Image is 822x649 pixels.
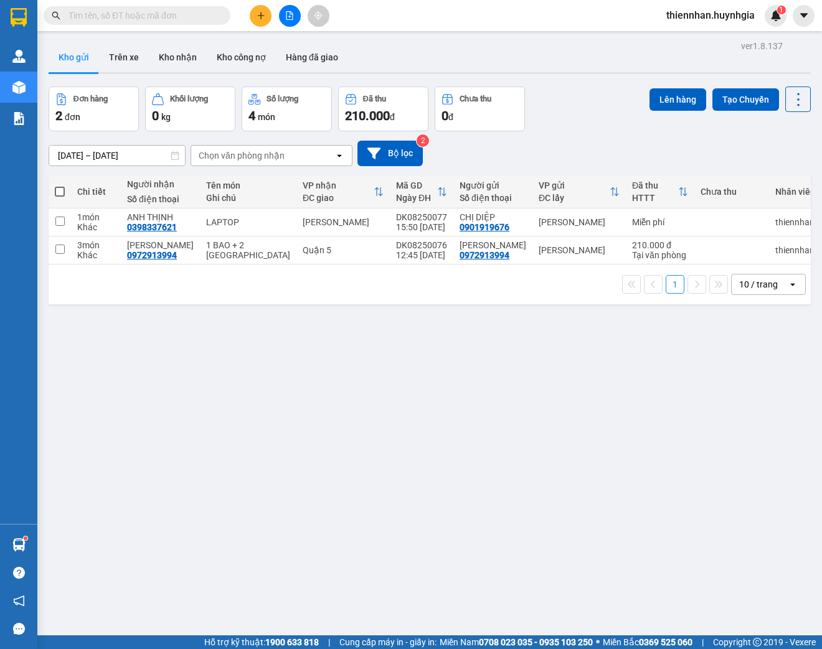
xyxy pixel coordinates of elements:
[49,42,99,72] button: Kho gửi
[149,42,207,72] button: Kho nhận
[73,95,108,103] div: Đơn hàng
[248,108,255,123] span: 4
[793,5,815,27] button: caret-down
[539,217,620,227] div: [PERSON_NAME]
[11,54,110,71] div: 0901919676
[11,11,110,39] div: [PERSON_NAME]
[539,180,610,190] div: VP gửi
[258,112,275,122] span: món
[13,595,25,607] span: notification
[328,635,330,649] span: |
[12,538,26,551] img: warehouse-icon
[338,86,428,131] button: Đã thu210.000đ
[639,637,692,647] strong: 0369 525 060
[702,635,704,649] span: |
[650,88,706,111] button: Lên hàng
[396,180,437,190] div: Mã GD
[357,141,423,166] button: Bộ lọc
[65,112,80,122] span: đơn
[127,179,194,189] div: Người nhận
[396,193,437,203] div: Ngày ĐH
[49,86,139,131] button: Đơn hàng2đơn
[161,112,171,122] span: kg
[753,638,762,647] span: copyright
[77,187,115,197] div: Chi tiết
[11,8,27,27] img: logo-vxr
[777,6,786,14] sup: 1
[119,39,219,54] div: ANH THỊNH
[539,193,610,203] div: ĐC lấy
[11,80,219,95] div: Tên hàng: LAPTOP ( : 1 )
[460,95,491,103] div: Chưa thu
[127,222,177,232] div: 0398337621
[296,175,390,208] th: Toggle SortBy
[152,108,159,123] span: 0
[204,635,319,649] span: Hỗ trợ kỹ thuật:
[267,95,298,103] div: Số lượng
[308,5,329,27] button: aim
[99,42,149,72] button: Trên xe
[24,536,27,540] sup: 1
[460,222,509,232] div: 0901919676
[199,149,285,162] div: Chọn văn phòng nhận
[460,250,509,260] div: 0972913994
[127,250,177,260] div: 0972913994
[77,240,115,250] div: 3 món
[119,11,219,39] div: [PERSON_NAME]
[741,39,783,53] div: ver 1.8.137
[127,194,194,204] div: Số điện thoại
[303,180,374,190] div: VP nhận
[303,217,384,227] div: [PERSON_NAME]
[632,217,688,227] div: Miễn phí
[532,175,626,208] th: Toggle SortBy
[77,212,115,222] div: 1 món
[770,10,782,21] img: icon-new-feature
[119,11,149,24] span: Nhận:
[396,222,447,232] div: 15:50 [DATE]
[390,175,453,208] th: Toggle SortBy
[13,623,25,635] span: message
[119,54,219,71] div: 0398337621
[250,5,272,27] button: plus
[666,275,684,294] button: 1
[656,7,765,23] span: thiennhan.huynhgia
[701,187,763,197] div: Chưa thu
[257,11,265,20] span: plus
[77,250,115,260] div: Khác
[712,88,779,111] button: Tạo Chuyến
[127,240,194,250] div: CHÚ BẢO
[539,245,620,255] div: [PERSON_NAME]
[334,151,344,161] svg: open
[739,278,778,291] div: 10 / trang
[12,112,26,125] img: solution-icon
[396,212,447,222] div: DK08250077
[596,640,600,645] span: ⚪️
[479,637,593,647] strong: 0708 023 035 - 0935 103 250
[460,240,526,250] div: CHÚ BẢO
[779,6,783,14] span: 1
[11,39,110,54] div: CHỊ DIỆP
[170,95,208,103] div: Khối lượng
[363,95,386,103] div: Đã thu
[12,50,26,63] img: warehouse-icon
[435,86,525,131] button: Chưa thu0đ
[206,180,290,190] div: Tên món
[396,250,447,260] div: 12:45 [DATE]
[632,240,688,250] div: 210.000 đ
[460,180,526,190] div: Người gửi
[12,81,26,94] img: warehouse-icon
[314,11,323,20] span: aim
[417,134,429,147] sup: 2
[49,146,185,166] input: Select a date range.
[303,245,384,255] div: Quận 5
[127,212,194,222] div: ANH THỊNH
[279,5,301,27] button: file-add
[265,637,319,647] strong: 1900 633 818
[345,108,390,123] span: 210.000
[206,240,290,260] div: 1 BAO + 2 TX
[285,11,294,20] span: file-add
[603,635,692,649] span: Miền Bắc
[460,212,526,222] div: CHỊ DIỆP
[207,42,276,72] button: Kho công nợ
[440,635,593,649] span: Miền Nam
